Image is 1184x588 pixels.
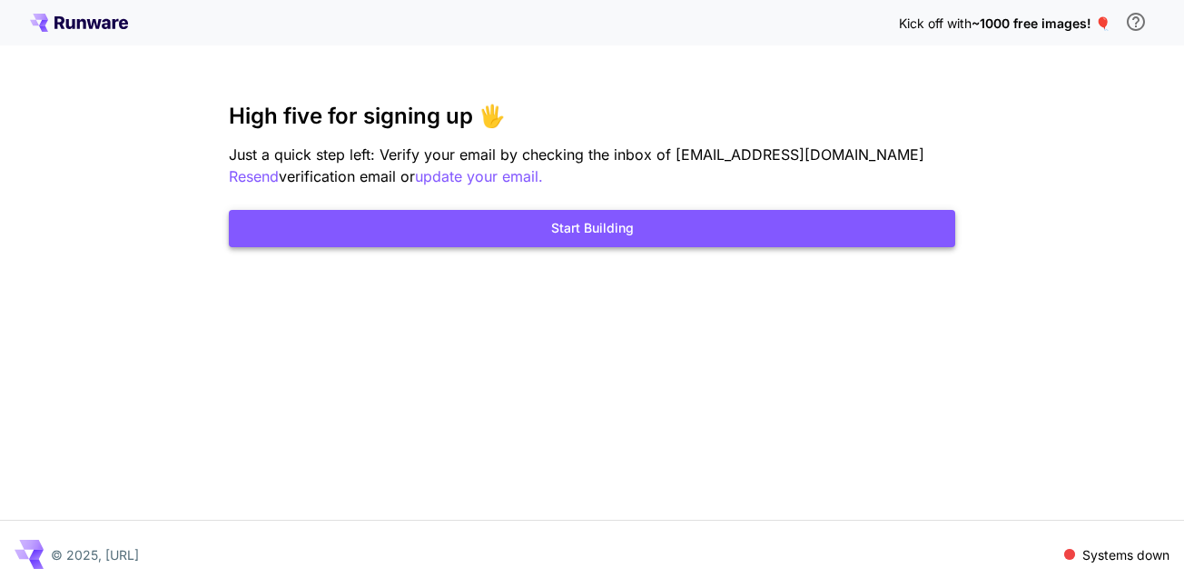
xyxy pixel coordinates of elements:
button: Start Building [229,210,955,247]
span: ~1000 free images! 🎈 [972,15,1110,31]
button: update your email. [415,165,543,188]
span: Just a quick step left: Verify your email by checking the inbox of [EMAIL_ADDRESS][DOMAIN_NAME] [229,145,924,164]
p: © 2025, [URL] [51,545,139,564]
p: Systems down [1082,545,1169,564]
h3: High five for signing up 🖐️ [229,104,955,129]
button: Resend [229,165,279,188]
button: In order to qualify for free credit, you need to sign up with a business email address and click ... [1118,4,1154,40]
span: verification email or [279,167,415,185]
span: Kick off with [899,15,972,31]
